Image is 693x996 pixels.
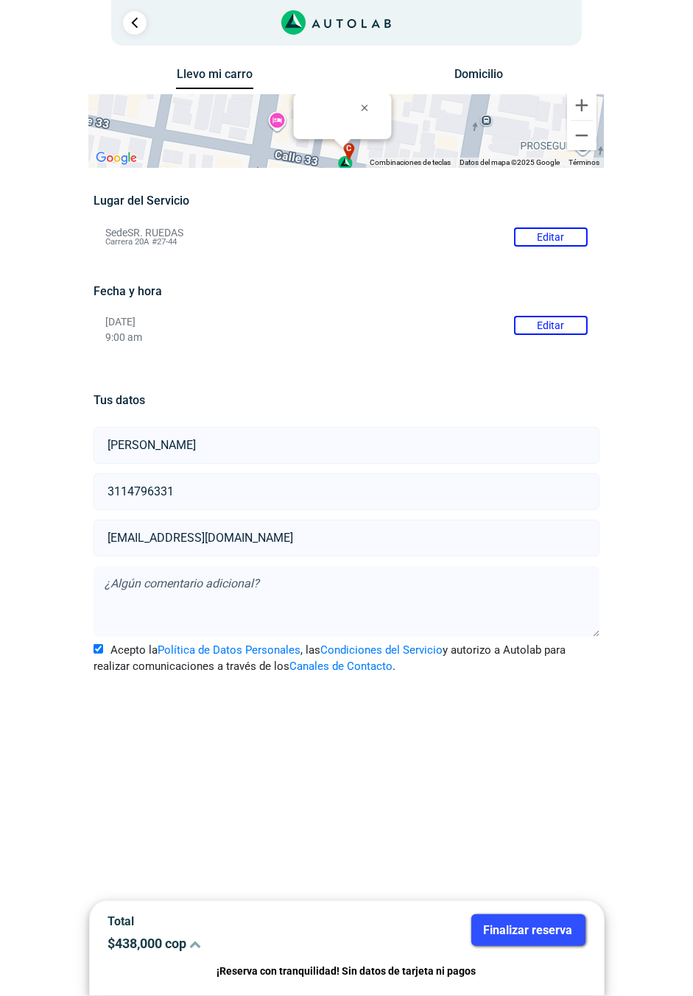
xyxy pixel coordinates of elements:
input: Celular [94,473,599,510]
a: Condiciones del Servicio [320,643,443,657]
button: Domicilio [440,67,517,88]
input: Correo electrónico [94,520,599,557]
input: Acepto laPolítica de Datos Personales, lasCondiciones del Servicioy autorizo a Autolab para reali... [94,644,103,654]
span: c [347,143,353,155]
h5: Tus datos [94,393,599,407]
p: Total [108,914,336,928]
a: Abre esta zona en Google Maps (se abre en una nueva ventana) [92,149,141,168]
button: Ampliar [567,91,597,120]
div: Carrera 20A #27-44 [303,129,383,151]
span: Datos del mapa ©2025 Google [460,158,560,166]
button: Reducir [567,121,597,150]
button: Combinaciones de teclas [370,158,451,168]
h5: Lugar del Servicio [94,194,599,208]
a: Política de Datos Personales [158,643,300,657]
a: Link al sitio de autolab [281,15,391,29]
p: $ 438,000 cop [108,936,336,951]
h5: Fecha y hora [94,284,599,298]
input: Nombre y apellido [94,427,599,464]
a: Canales de Contacto [289,660,393,673]
button: Editar [514,316,588,335]
b: SR. RUEDAS [303,129,354,140]
a: Términos (se abre en una nueva pestaña) [569,158,599,166]
button: Llevo mi carro [176,67,253,90]
p: [DATE] [105,316,588,328]
button: Finalizar reserva [471,914,585,946]
p: 9:00 am [105,331,588,344]
p: ¡Reserva con tranquilidad! Sin datos de tarjeta ni pagos [108,963,585,980]
button: Cerrar [351,90,386,125]
label: Acepto la , las y autorizo a Autolab para realizar comunicaciones a través de los . [94,642,599,675]
a: Ir al paso anterior [123,11,147,35]
img: Google [92,149,141,168]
